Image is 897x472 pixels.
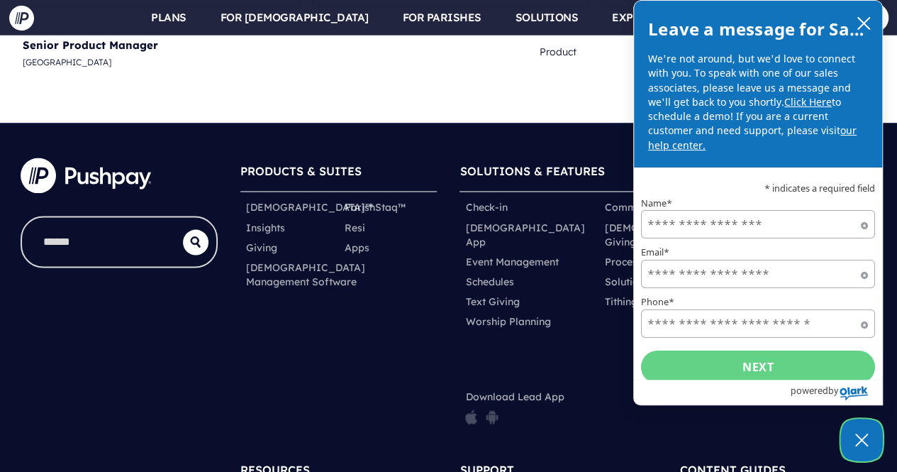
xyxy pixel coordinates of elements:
p: * indicates a required field [641,184,875,193]
img: pp_icon_gplay.png [486,409,498,424]
a: [DEMOGRAPHIC_DATA] Management Software [246,260,365,288]
a: our help center. [648,124,857,151]
a: Powered by Olark [791,380,882,405]
a: [DEMOGRAPHIC_DATA] Giving [604,220,732,248]
a: ParishStaq™ [344,200,405,214]
a: Tithing [604,294,637,308]
span: powered [791,381,828,400]
button: close chatbox [852,13,875,33]
span: Product [540,43,798,61]
a: Communications [604,200,685,214]
label: Email* [641,248,875,257]
input: Name [641,210,875,238]
a: Insights [246,220,285,234]
li: Download Lead App [459,386,598,433]
a: Worship Planning [465,314,550,328]
span: Required field [861,272,868,279]
button: Next [641,351,875,383]
h6: SOLUTIONS & FEATURES [459,158,876,191]
p: We're not around, but we'd love to connect with you. To speak with one of our sales associates, p... [648,52,868,153]
span: by [828,381,838,400]
label: Name* [641,199,875,208]
a: Giving [246,240,277,254]
a: Resi [344,220,364,234]
label: Phone* [641,297,875,307]
a: Senior Product Manager [23,38,158,52]
span: Required field [861,222,868,229]
h6: PRODUCTS & SUITES [240,158,438,191]
input: Phone [641,309,875,338]
a: [DEMOGRAPHIC_DATA] App [465,220,593,248]
a: Schedules [465,274,513,288]
button: Close Chatbox [840,419,883,461]
h2: Leave a message for Sales! [648,15,868,43]
input: Email [641,260,875,288]
a: Text Giving [465,294,519,308]
a: Event Management [465,254,558,268]
a: Apps [344,240,369,254]
a: Processes [604,254,652,268]
a: Check-in [465,200,507,214]
a: Click Here [784,95,832,109]
img: pp_icon_appstore.png [465,409,477,424]
span: Required field [861,322,868,329]
a: [DEMOGRAPHIC_DATA]™ [246,200,373,214]
span: [GEOGRAPHIC_DATA] [23,55,540,70]
a: Solutions [604,274,649,288]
